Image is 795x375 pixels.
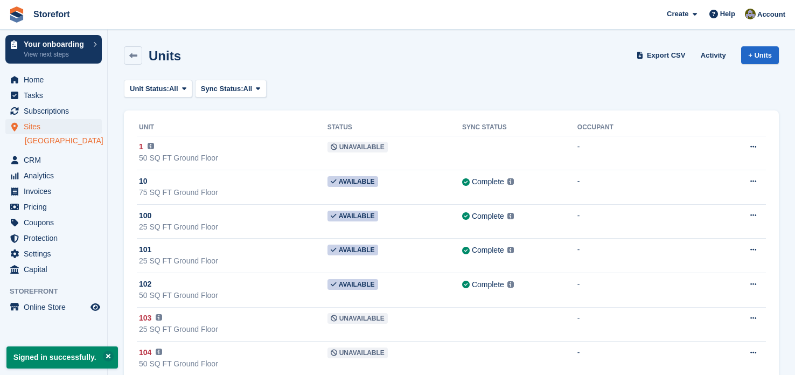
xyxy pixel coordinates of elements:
a: menu [5,246,102,261]
div: 75 SQ FT Ground Floor [139,187,327,198]
img: icon-info-grey-7440780725fd019a000dd9b08b2336e03edf1995a4989e88bcd33f0948082b44.svg [507,247,514,253]
p: View next steps [24,50,88,59]
span: 104 [139,347,151,358]
h2: Units [149,48,181,63]
button: Unit Status: All [124,80,192,98]
span: 10 [139,176,148,187]
img: icon-info-grey-7440780725fd019a000dd9b08b2336e03edf1995a4989e88bcd33f0948082b44.svg [507,213,514,219]
span: All [169,84,178,94]
span: Unavailable [327,142,388,152]
span: Storefront [10,286,107,297]
p: Signed in successfully. [6,346,118,369]
img: icon-info-grey-7440780725fd019a000dd9b08b2336e03edf1995a4989e88bcd33f0948082b44.svg [148,143,154,149]
a: Storefort [29,5,74,23]
a: menu [5,119,102,134]
div: 25 SQ FT Ground Floor [139,221,327,233]
span: Unit Status: [130,84,169,94]
span: Sites [24,119,88,134]
span: Settings [24,246,88,261]
div: 50 SQ FT Ground Floor [139,290,327,301]
td: - [577,273,716,308]
th: Sync Status [462,119,577,136]
td: - [577,136,716,170]
img: icon-info-grey-7440780725fd019a000dd9b08b2336e03edf1995a4989e88bcd33f0948082b44.svg [507,281,514,288]
a: menu [5,152,102,168]
span: Coupons [24,215,88,230]
button: Sync Status: All [195,80,267,98]
span: Capital [24,262,88,277]
span: All [243,84,253,94]
span: Available [327,245,378,255]
span: Help [720,9,735,19]
td: - [577,204,716,239]
a: Your onboarding View next steps [5,35,102,64]
img: icon-info-grey-7440780725fd019a000dd9b08b2336e03edf1995a4989e88bcd33f0948082b44.svg [156,314,162,321]
div: 50 SQ FT Ground Floor [139,358,327,370]
a: menu [5,231,102,246]
a: menu [5,88,102,103]
span: Account [757,9,785,20]
img: icon-info-grey-7440780725fd019a000dd9b08b2336e03edf1995a4989e88bcd33f0948082b44.svg [156,349,162,355]
span: Available [327,176,378,187]
img: stora-icon-8386f47178a22dfd0bd8f6a31ec36ba5ce8667c1dd55bd0f319d3a0aa187defe.svg [9,6,25,23]
a: menu [5,103,102,119]
th: Status [327,119,462,136]
span: 1 [139,141,143,152]
span: Subscriptions [24,103,88,119]
span: Pricing [24,199,88,214]
div: Complete [472,211,504,222]
span: Home [24,72,88,87]
span: Available [327,211,378,221]
th: Unit [137,119,327,136]
span: Unavailable [327,348,388,358]
span: Export CSV [647,50,686,61]
p: Your onboarding [24,40,88,48]
div: 50 SQ FT Ground Floor [139,152,327,164]
span: Online Store [24,300,88,315]
td: - [577,170,716,205]
img: icon-info-grey-7440780725fd019a000dd9b08b2336e03edf1995a4989e88bcd33f0948082b44.svg [507,178,514,185]
a: menu [5,300,102,315]
span: Sync Status: [201,84,243,94]
span: Invoices [24,184,88,199]
td: - [577,307,716,342]
span: 100 [139,210,151,221]
span: 103 [139,313,151,324]
span: Analytics [24,168,88,183]
span: 102 [139,279,151,290]
a: menu [5,184,102,199]
a: menu [5,215,102,230]
div: 25 SQ FT Ground Floor [139,324,327,335]
div: Complete [472,176,504,188]
a: menu [5,199,102,214]
a: Preview store [89,301,102,314]
img: Dale Metcalf [745,9,756,19]
td: - [577,239,716,273]
a: Activity [696,46,730,64]
span: Create [667,9,688,19]
span: Unavailable [327,313,388,324]
a: menu [5,72,102,87]
span: 101 [139,244,151,255]
div: Complete [472,245,504,256]
span: Protection [24,231,88,246]
a: [GEOGRAPHIC_DATA] [25,136,102,146]
a: Export CSV [634,46,690,64]
span: Available [327,279,378,290]
a: menu [5,262,102,277]
span: CRM [24,152,88,168]
a: + Units [741,46,779,64]
span: Tasks [24,88,88,103]
a: menu [5,168,102,183]
th: Occupant [577,119,716,136]
div: 25 SQ FT Ground Floor [139,255,327,267]
div: Complete [472,279,504,290]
